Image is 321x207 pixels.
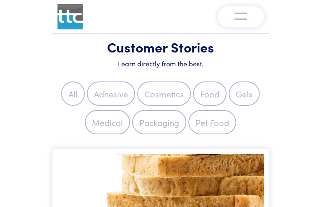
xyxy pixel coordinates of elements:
h6: Learn directly from the best. [57,59,264,68]
img: ttc_logo_1x1_v1.0.png [57,4,83,29]
h1: Customer Stories [57,39,264,55]
label: Cosmetics [137,81,191,106]
label: Medical [85,110,130,134]
button: Toggle navigation [218,6,264,27]
label: Adhesive [87,81,135,106]
label: Food [193,81,227,106]
img: menu-v1.0.png [235,10,247,21]
label: Pet Food [188,110,236,134]
label: Packaging [132,110,186,134]
label: All [61,81,85,106]
label: Gels [229,81,260,106]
